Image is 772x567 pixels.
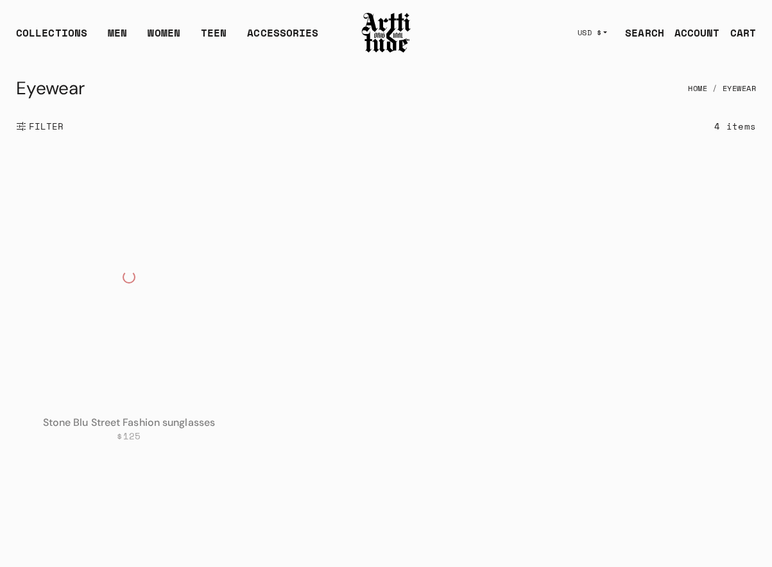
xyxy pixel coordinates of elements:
[117,430,141,442] span: $125
[578,28,602,38] span: USD $
[16,25,87,51] div: COLLECTIONS
[570,19,615,47] button: USD $
[26,120,64,133] span: FILTER
[714,119,756,133] div: 4 items
[615,20,664,46] a: SEARCH
[247,25,318,51] div: ACCESSORIES
[720,20,756,46] a: Open cart
[664,20,720,46] a: ACCOUNT
[43,416,216,429] a: Stone Blu Street Fashion sunglasses
[688,74,707,103] a: Home
[1,149,257,405] a: Stone Blu Street Fashion sunglassesStone Blu Street Fashion sunglasses
[361,11,412,55] img: Arttitude
[6,25,329,51] ul: Main navigation
[108,25,127,51] a: MEN
[730,25,756,40] div: CART
[16,112,64,140] button: Show filters
[16,73,85,104] h1: Eyewear
[148,25,180,51] a: WOMEN
[707,74,756,103] li: Eyewear
[201,25,227,51] a: TEEN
